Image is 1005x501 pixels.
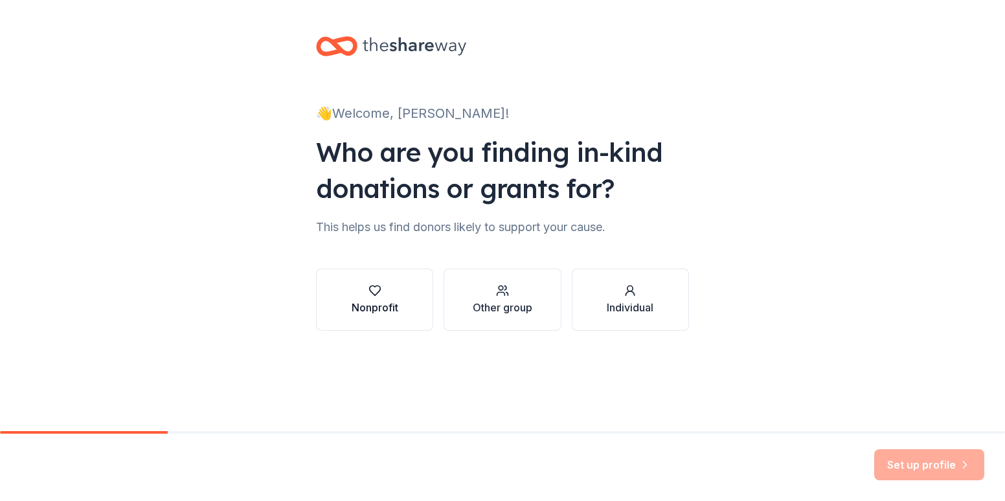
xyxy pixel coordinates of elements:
[316,103,689,124] div: 👋 Welcome, [PERSON_NAME]!
[316,217,689,238] div: This helps us find donors likely to support your cause.
[473,300,532,315] div: Other group
[572,269,689,331] button: Individual
[316,269,433,331] button: Nonprofit
[444,269,561,331] button: Other group
[352,300,398,315] div: Nonprofit
[316,134,689,206] div: Who are you finding in-kind donations or grants for?
[607,300,653,315] div: Individual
